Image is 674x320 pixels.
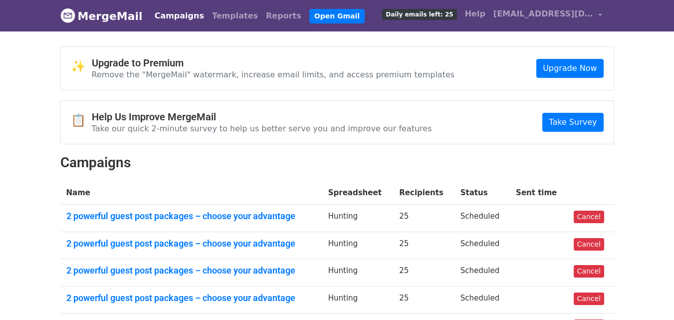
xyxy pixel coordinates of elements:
[574,265,604,278] a: Cancel
[574,238,604,251] a: Cancel
[92,57,455,69] h4: Upgrade to Premium
[322,286,394,314] td: Hunting
[574,293,604,305] a: Cancel
[92,69,455,80] p: Remove the "MergeMail" watermark, increase email limits, and access premium templates
[60,154,614,171] h2: Campaigns
[66,293,316,304] a: 2 powerful guest post packages – choose your advantage
[262,6,305,26] a: Reports
[393,232,454,259] td: 25
[322,181,394,205] th: Spreadsheet
[393,181,454,205] th: Recipients
[461,4,489,24] a: Help
[454,286,510,314] td: Scheduled
[510,181,567,205] th: Sent time
[322,205,394,232] td: Hunting
[60,5,143,26] a: MergeMail
[454,205,510,232] td: Scheduled
[378,4,460,24] a: Daily emails left: 25
[382,9,456,20] span: Daily emails left: 25
[536,59,603,78] a: Upgrade Now
[92,123,432,134] p: Take our quick 2-minute survey to help us better serve you and improve our features
[322,259,394,287] td: Hunting
[208,6,262,26] a: Templates
[322,232,394,259] td: Hunting
[574,211,604,223] a: Cancel
[393,205,454,232] td: 25
[60,8,75,23] img: MergeMail logo
[309,9,365,23] a: Open Gmail
[71,113,92,128] span: 📋
[493,8,593,20] span: [EMAIL_ADDRESS][DOMAIN_NAME]
[454,259,510,287] td: Scheduled
[60,181,322,205] th: Name
[454,181,510,205] th: Status
[66,265,316,276] a: 2 powerful guest post packages – choose your advantage
[66,211,316,222] a: 2 powerful guest post packages – choose your advantage
[71,59,92,74] span: ✨
[542,113,603,132] a: Take Survey
[454,232,510,259] td: Scheduled
[151,6,208,26] a: Campaigns
[92,111,432,123] h4: Help Us Improve MergeMail
[393,286,454,314] td: 25
[624,272,674,320] iframe: Chat Widget
[489,4,606,27] a: [EMAIL_ADDRESS][DOMAIN_NAME]
[66,238,316,249] a: 2 powerful guest post packages – choose your advantage
[393,259,454,287] td: 25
